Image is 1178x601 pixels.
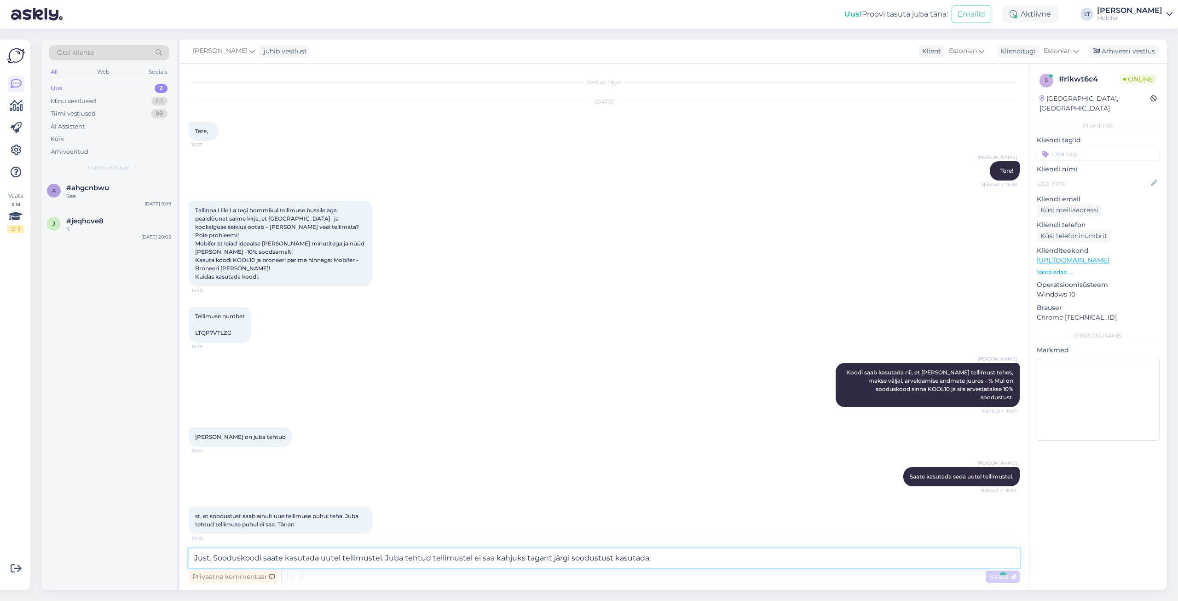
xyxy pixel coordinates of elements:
[189,98,1020,106] div: [DATE]
[844,9,948,20] div: Proovi tasuta juba täna:
[7,47,25,64] img: Askly Logo
[1037,246,1160,256] p: Klienditeekond
[977,356,1017,362] span: [PERSON_NAME]
[1045,77,1049,84] span: r
[997,47,1036,56] div: Klienditugi
[1037,147,1160,161] input: Lisa tag
[952,6,991,23] button: Emailid
[88,163,131,172] span: Uued vestlused
[51,122,85,131] div: AI Assistent
[51,84,63,93] div: Uus
[1037,303,1160,313] p: Brauser
[1037,194,1160,204] p: Kliendi email
[66,225,171,233] div: 4
[51,147,88,157] div: Arhiveeritud
[1120,74,1157,84] span: Online
[1037,204,1102,216] div: Küsi meiliaadressi
[1039,94,1150,113] div: [GEOGRAPHIC_DATA], [GEOGRAPHIC_DATA]
[189,78,1020,87] div: Vestlus algas
[52,220,55,227] span: j
[66,192,171,200] div: See
[195,207,366,280] span: Tallinna Lille La tegi hommikul tellimuse bussile aga pealelõunat saime kirja, et [GEOGRAPHIC_DAT...
[1037,332,1160,340] div: [PERSON_NAME]
[1037,280,1160,290] p: Operatsioonisüsteem
[1037,256,1109,264] a: [URL][DOMAIN_NAME]
[977,460,1017,467] span: [PERSON_NAME]
[151,109,167,118] div: 98
[846,369,1015,401] span: Koodi saab kasutada nii, et [PERSON_NAME] tellimust tehes, makse väljal, arveldamise andmete juur...
[1037,178,1149,188] input: Lisa nimi
[260,47,307,56] div: juhib vestlust
[1044,46,1072,56] span: Estonian
[52,187,56,194] span: a
[155,84,167,93] div: 2
[57,48,94,58] span: Otsi kliente
[1037,164,1160,174] p: Kliendi nimi
[1059,74,1120,85] div: # rlkwt6c4
[1002,6,1058,23] div: Aktiivne
[981,487,1017,494] span: Nähtud ✓ 16:44
[66,217,104,225] span: #jeqhcve8
[982,408,1017,414] span: Nähtud ✓ 16:41
[844,10,862,18] b: Uus!
[1037,122,1160,130] div: Kliendi info
[1037,345,1160,355] p: Märkmed
[7,192,24,233] div: Vaata siia
[191,535,226,542] span: 16:46
[1088,45,1159,58] div: Arhiveeri vestlus
[1037,135,1160,145] p: Kliendi tag'id
[66,184,109,192] span: #ahgcnbwu
[1037,268,1160,276] p: Vaata edasi ...
[191,343,226,350] span: 16:39
[982,181,1017,188] span: Nähtud ✓ 16:38
[1097,7,1172,22] a: [PERSON_NAME]Mobifer
[195,128,208,134] span: Tere,
[1080,8,1093,21] div: LT
[195,313,245,336] span: Tellimuse number LTQP7VTLZG
[195,513,360,528] span: st, et soodustust saab ainult uue tellimuse puhul teha. Juba tehtud tellimuse puhul ei saa. Tänan
[195,433,286,440] span: [PERSON_NAME] on juba tehtud
[191,141,226,148] span: 16:37
[1037,290,1160,299] p: Windows 10
[1000,167,1013,174] span: Tere!
[1037,313,1160,322] p: Chrome [TECHNICAL_ID]
[141,233,171,240] div: [DATE] 20:05
[1037,230,1111,242] div: Küsi telefoninumbrit
[51,134,64,144] div: Kõik
[51,109,96,118] div: Tiimi vestlused
[151,97,167,106] div: 63
[95,66,111,78] div: Web
[949,46,977,56] span: Estonian
[51,97,96,106] div: Minu vestlused
[147,66,169,78] div: Socials
[144,200,171,207] div: [DATE] 9:09
[1097,14,1162,22] div: Mobifer
[1097,7,1162,14] div: [PERSON_NAME]
[1037,220,1160,230] p: Kliendi telefon
[7,225,24,233] div: 2 / 3
[918,47,941,56] div: Klient
[977,154,1017,161] span: [PERSON_NAME]
[191,287,226,294] span: 16:39
[191,447,226,454] span: 16:44
[910,473,1013,480] span: Saate kasutada seda uutel tellimustel.
[193,46,248,56] span: [PERSON_NAME]
[49,66,59,78] div: All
